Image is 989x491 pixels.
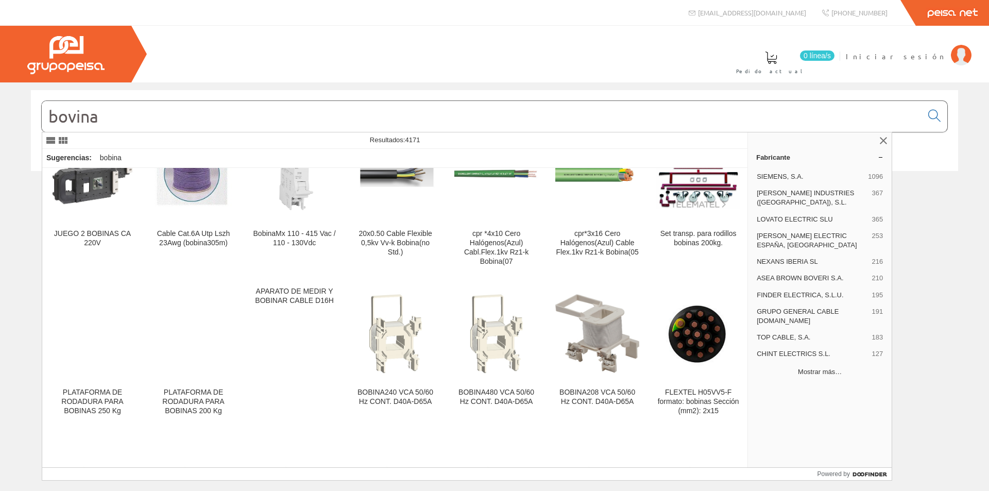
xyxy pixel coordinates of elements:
div: 20x0.50 Cable Flexible 0,5kv Vv-k Bobina(no Std.) [353,229,437,257]
span: TOP CABLE, S.A. [757,333,867,342]
img: BOBINA208 VCA 50/60 Hz CONT. D40A-D65A [555,292,639,376]
a: APARATO DE MEDIR Y BOBINAR CABLE D16H [244,279,345,428]
a: BobinaMx 110 - 415 Vac / 110 - 130Vdc BobinaMx 110 - 415 Vac / 110 - 130Vdc [244,120,345,278]
a: cpr *4x10 Cero Halógenos(Azul) Cabl.Flex.1kv Rz1-k Bobina(07 cpr *4x10 Cero Halógenos(Azul) Cabl.... [446,120,547,278]
button: Mostrar más… [752,363,888,380]
span: NEXANS IBERIA SL [757,257,867,266]
a: Fabricante [748,149,892,165]
span: ASEA BROWN BOVERI S.A. [757,274,867,283]
div: Cable Cat.6A Utp Lszh 23Awg (bobina305m) [151,229,235,248]
div: FLEXTEL H05VV5-F formato: bobinas Sección (mm2): 2x15 [656,388,740,416]
span: LOVATO ELECTRIC SLU [757,215,867,224]
a: JUEGO 2 BOBINAS CA 220V JUEGO 2 BOBINAS CA 220V [42,120,143,278]
span: 4171 [405,136,420,144]
a: PLATAFORMA DE RODADURA PARA BOBINAS 200 Kg PLATAFORMA DE RODADURA PARA BOBINAS 200 Kg [143,279,244,428]
div: BOBINA208 VCA 50/60 Hz CONT. D40A-D65A [555,388,639,407]
a: Iniciar sesión [846,43,971,53]
img: BOBINA480 VCA 50/60 Hz CONT. D40A-D65A [454,292,538,376]
span: 127 [872,349,883,359]
img: Set transp. para rodillos bobinas 200kg. [656,140,740,209]
div: Set transp. para rodillos bobinas 200kg. [656,229,740,248]
div: © Grupo Peisa [31,184,958,193]
img: cpr *4x10 Cero Halógenos(Azul) Cabl.Flex.1kv Rz1-k Bobina(07 [454,170,538,179]
img: Grupo Peisa [27,36,105,74]
div: bobina [96,149,126,167]
div: PLATAFORMA DE RODADURA PARA BOBINAS 250 Kg [50,388,134,416]
span: GRUPO GENERAL CABLE [DOMAIN_NAME] [757,307,867,326]
span: CHINT ELECTRICS S.L. [757,349,867,359]
input: Buscar... [42,101,922,132]
a: Set transp. para rodillos bobinas 200kg. Set transp. para rodillos bobinas 200kg. [648,120,748,278]
span: 216 [872,257,883,266]
span: 367 [872,189,883,207]
span: 0 línea/s [800,50,834,61]
span: 183 [872,333,883,342]
div: JUEGO 2 BOBINAS CA 220V [50,229,134,248]
a: Cable Cat.6A Utp Lszh 23Awg (bobina305m) Cable Cat.6A Utp Lszh 23Awg (bobina305m) [143,120,244,278]
span: 191 [872,307,883,326]
span: Resultados: [370,136,420,144]
div: cpr *4x10 Cero Halógenos(Azul) Cabl.Flex.1kv Rz1-k Bobina(07 [454,229,538,266]
span: [PERSON_NAME] ELECTRIC ESPAÑA, [GEOGRAPHIC_DATA] [757,231,867,250]
a: BOBINA240 VCA 50/60 Hz CONT. D40A-D65A BOBINA240 VCA 50/60 Hz CONT. D40A-D65A [345,279,446,428]
img: 20x0.50 Cable Flexible 0,5kv Vv-k Bobina(no Std.) [353,160,437,189]
div: BobinaMx 110 - 415 Vac / 110 - 130Vdc [252,229,336,248]
span: Powered by [817,469,850,479]
img: cpr*3x16 Cero Halógenos(Azul) Cable Flex.1kv Rz1-k Bobina(05 [555,156,639,194]
div: APARATO DE MEDIR Y BOBINAR CABLE D16H [252,287,336,306]
a: cpr*3x16 Cero Halógenos(Azul) Cable Flex.1kv Rz1-k Bobina(05 cpr*3x16 Cero Halógenos(Azul) Cable ... [547,120,647,278]
span: SIEMENS, S.A. [757,172,864,181]
div: cpr*3x16 Cero Halógenos(Azul) Cable Flex.1kv Rz1-k Bobina(05 [555,229,639,257]
a: BOBINA480 VCA 50/60 Hz CONT. D40A-D65A BOBINA480 VCA 50/60 Hz CONT. D40A-D65A [446,279,547,428]
img: JUEGO 2 BOBINAS CA 220V [50,132,134,216]
span: [PERSON_NAME] INDUSTRIES ([GEOGRAPHIC_DATA]), S.L. [757,189,867,207]
a: FLEXTEL H05VV5-F formato: bobinas Sección (mm2): 2x15 FLEXTEL H05VV5-F formato: bobinas Sección (... [648,279,748,428]
span: 253 [872,231,883,250]
span: [PHONE_NUMBER] [831,8,888,17]
a: 20x0.50 Cable Flexible 0,5kv Vv-k Bobina(no Std.) 20x0.50 Cable Flexible 0,5kv Vv-k Bobina(no Std.) [345,120,446,278]
img: Cable Cat.6A Utp Lszh 23Awg (bobina305m) [151,132,235,216]
img: BobinaMx 110 - 415 Vac / 110 - 130Vdc [252,132,336,216]
div: BOBINA480 VCA 50/60 Hz CONT. D40A-D65A [454,388,538,407]
img: BOBINA240 VCA 50/60 Hz CONT. D40A-D65A [353,292,437,376]
div: BOBINA240 VCA 50/60 Hz CONT. D40A-D65A [353,388,437,407]
a: PLATAFORMA DE RODADURA PARA BOBINAS 250 Kg PLATAFORMA DE RODADURA PARA BOBINAS 250 Kg [42,279,143,428]
span: Iniciar sesión [846,51,946,61]
span: Pedido actual [736,66,806,76]
span: 195 [872,291,883,300]
img: FLEXTEL H05VV5-F formato: bobinas Sección (mm2): 2x15 [656,292,740,376]
span: 210 [872,274,883,283]
span: FINDER ELECTRICA, S.L.U. [757,291,867,300]
div: Sugerencias: [42,151,94,165]
a: Powered by [817,468,892,480]
span: 365 [872,215,883,224]
div: PLATAFORMA DE RODADURA PARA BOBINAS 200 Kg [151,388,235,416]
a: BOBINA208 VCA 50/60 Hz CONT. D40A-D65A BOBINA208 VCA 50/60 Hz CONT. D40A-D65A [547,279,647,428]
span: 1096 [868,172,883,181]
span: [EMAIL_ADDRESS][DOMAIN_NAME] [698,8,806,17]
